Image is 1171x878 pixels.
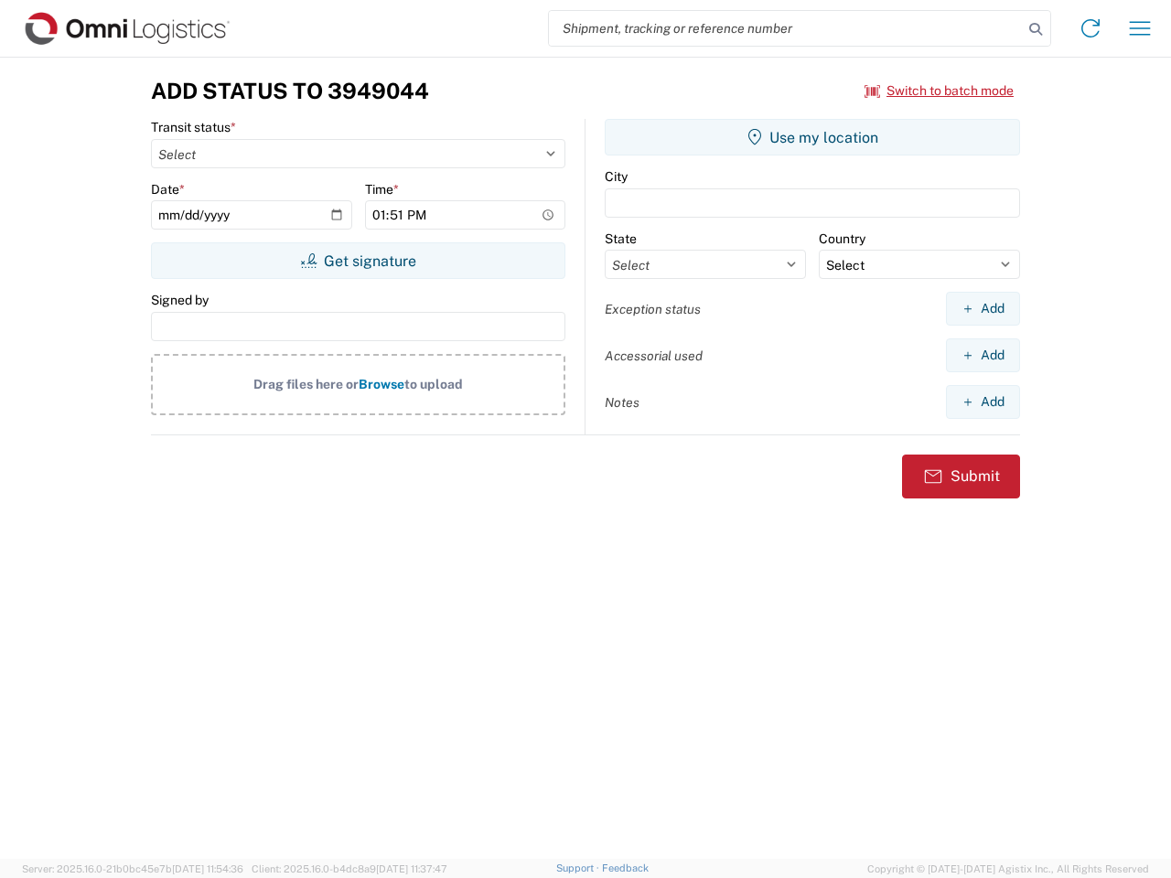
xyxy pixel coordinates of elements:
[605,394,639,411] label: Notes
[556,862,602,873] a: Support
[605,348,703,364] label: Accessorial used
[359,377,404,391] span: Browse
[602,862,649,873] a: Feedback
[605,119,1020,155] button: Use my location
[404,377,463,391] span: to upload
[605,301,701,317] label: Exception status
[946,338,1020,372] button: Add
[946,292,1020,326] button: Add
[549,11,1023,46] input: Shipment, tracking or reference number
[605,230,637,247] label: State
[376,863,447,874] span: [DATE] 11:37:47
[819,230,865,247] label: Country
[151,78,429,104] h3: Add Status to 3949044
[253,377,359,391] span: Drag files here or
[865,76,1014,106] button: Switch to batch mode
[151,181,185,198] label: Date
[946,385,1020,419] button: Add
[605,168,628,185] label: City
[151,292,209,308] label: Signed by
[365,181,399,198] label: Time
[22,863,243,874] span: Server: 2025.16.0-21b0bc45e7b
[151,242,565,279] button: Get signature
[902,455,1020,498] button: Submit
[867,861,1149,877] span: Copyright © [DATE]-[DATE] Agistix Inc., All Rights Reserved
[172,863,243,874] span: [DATE] 11:54:36
[252,863,447,874] span: Client: 2025.16.0-b4dc8a9
[151,119,236,135] label: Transit status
